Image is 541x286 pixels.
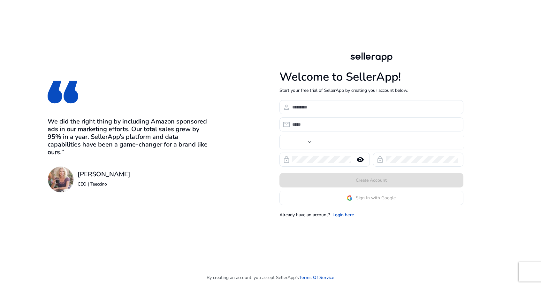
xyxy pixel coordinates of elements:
[283,103,290,111] span: person
[279,211,330,218] p: Already have an account?
[283,121,290,128] span: email
[78,171,130,178] h3: [PERSON_NAME]
[353,156,368,163] mat-icon: remove_red_eye
[283,156,290,163] span: lock
[48,118,211,156] h3: We did the right thing by including Amazon sponsored ads in our marketing efforts. Our total sale...
[332,211,354,218] a: Login here
[376,156,384,163] span: lock
[78,181,130,187] p: CEO | Teeccino
[299,274,334,281] a: Terms Of Service
[279,87,463,94] p: Start your free trial of SellerApp by creating your account below.
[279,70,463,84] h1: Welcome to SellerApp!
